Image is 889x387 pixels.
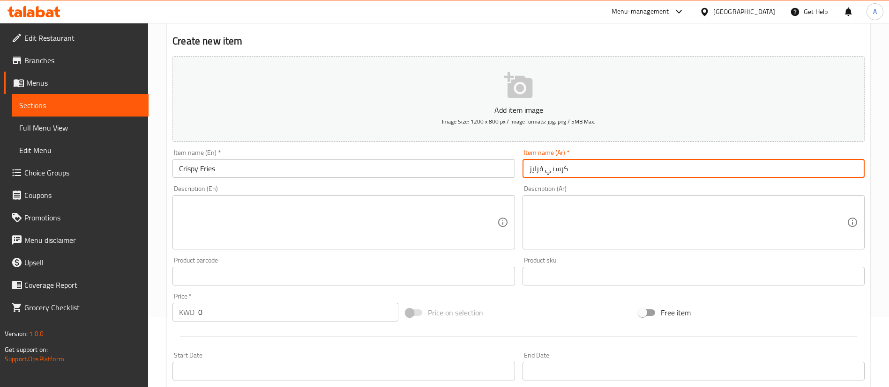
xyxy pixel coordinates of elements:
[24,257,141,268] span: Upsell
[4,229,149,251] a: Menu disclaimer
[19,122,141,133] span: Full Menu View
[4,274,149,296] a: Coverage Report
[12,94,149,117] a: Sections
[26,77,141,88] span: Menus
[24,279,141,291] span: Coverage Report
[4,206,149,229] a: Promotions
[19,145,141,156] span: Edit Menu
[873,7,877,17] span: A
[5,328,28,340] span: Version:
[24,32,141,44] span: Edit Restaurant
[198,303,398,321] input: Please enter price
[5,343,48,356] span: Get support on:
[172,56,865,142] button: Add item imageImage Size: 1200 x 800 px / Image formats: jpg, png / 5MB Max.
[172,159,515,178] input: Enter name En
[713,7,775,17] div: [GEOGRAPHIC_DATA]
[172,34,865,48] h2: Create new item
[24,234,141,246] span: Menu disclaimer
[29,328,44,340] span: 1.0.0
[187,104,850,116] p: Add item image
[4,296,149,319] a: Grocery Checklist
[4,251,149,274] a: Upsell
[172,267,515,285] input: Please enter product barcode
[179,307,194,318] p: KWD
[523,267,865,285] input: Please enter product sku
[12,139,149,161] a: Edit Menu
[4,72,149,94] a: Menus
[24,302,141,313] span: Grocery Checklist
[661,307,691,318] span: Free item
[442,116,595,127] span: Image Size: 1200 x 800 px / Image formats: jpg, png / 5MB Max.
[4,184,149,206] a: Coupons
[12,117,149,139] a: Full Menu View
[24,212,141,223] span: Promotions
[4,161,149,184] a: Choice Groups
[4,27,149,49] a: Edit Restaurant
[24,167,141,178] span: Choice Groups
[523,159,865,178] input: Enter name Ar
[24,55,141,66] span: Branches
[24,190,141,201] span: Coupons
[5,353,64,365] a: Support.OpsPlatform
[612,6,669,17] div: Menu-management
[428,307,483,318] span: Price on selection
[4,49,149,72] a: Branches
[19,100,141,111] span: Sections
